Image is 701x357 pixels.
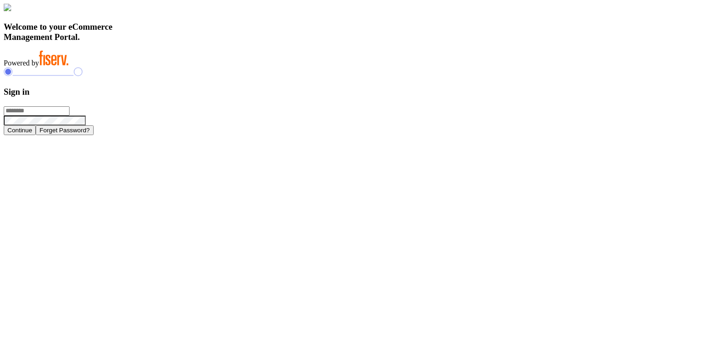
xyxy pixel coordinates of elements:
span: Powered by [4,59,39,67]
h3: Sign in [4,87,697,97]
img: card_Illustration.svg [4,4,11,11]
button: Forget Password? [36,125,93,135]
h3: Welcome to your eCommerce Management Portal. [4,22,697,42]
button: Continue [4,125,36,135]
